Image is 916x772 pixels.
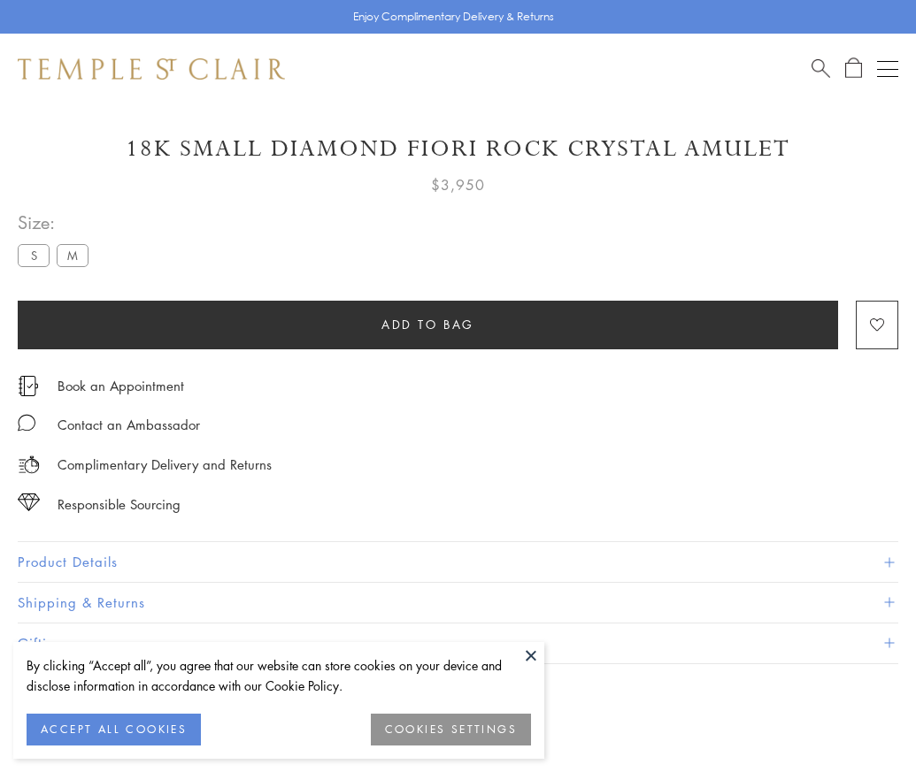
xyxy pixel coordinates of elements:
span: Size: [18,208,96,237]
label: M [57,244,89,266]
button: Shipping & Returns [18,583,898,623]
img: icon_delivery.svg [18,454,40,476]
label: S [18,244,50,266]
div: Contact an Ambassador [58,414,200,436]
span: Add to bag [381,315,474,334]
img: icon_appointment.svg [18,376,39,396]
button: Product Details [18,542,898,582]
h1: 18K Small Diamond Fiori Rock Crystal Amulet [18,134,898,164]
button: Open navigation [877,58,898,80]
div: Responsible Sourcing [58,493,181,516]
a: Book an Appointment [58,376,184,395]
button: COOKIES SETTINGS [371,714,531,745]
p: Enjoy Complimentary Delivery & Returns [353,8,554,26]
img: icon_sourcing.svg [18,493,40,511]
img: MessageIcon-01_2.svg [18,414,35,432]
button: Gifting [18,623,898,663]
button: Add to bag [18,301,838,349]
a: Search [812,57,830,80]
div: By clicking “Accept all”, you agree that our website can store cookies on your device and disclos... [27,655,531,696]
button: ACCEPT ALL COOKIES [27,714,201,745]
a: Open Shopping Bag [845,57,862,80]
span: $3,950 [431,173,485,196]
p: Complimentary Delivery and Returns [58,454,272,476]
img: Temple St. Clair [18,58,285,80]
